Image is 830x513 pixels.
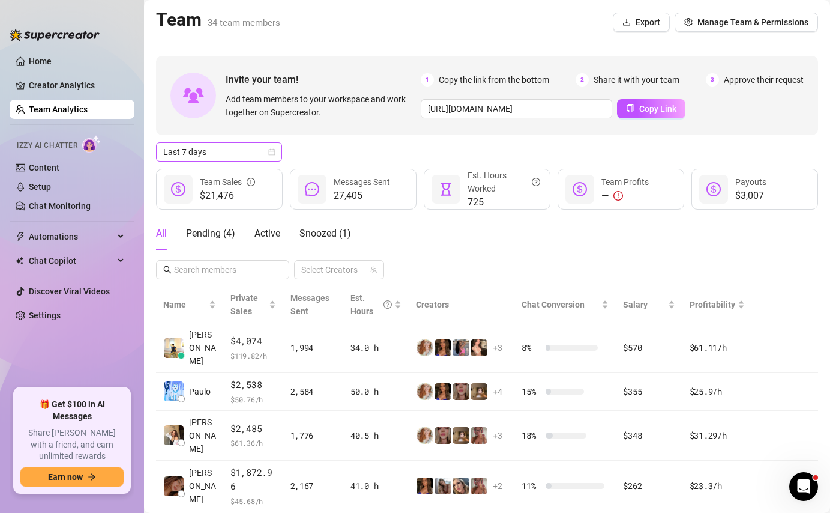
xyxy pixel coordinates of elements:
[350,385,401,398] div: 50.0 h
[230,495,276,507] span: $ 45.68 /h
[29,56,52,66] a: Home
[29,311,61,320] a: Settings
[290,429,336,442] div: 1,776
[29,163,59,172] a: Content
[453,478,469,494] img: Kat Hobbs
[226,93,416,119] span: Add team members to your workspace and work together on Supercreator.
[163,298,206,311] span: Name
[290,341,336,354] div: 1,994
[226,72,421,87] span: Invite your team!
[230,334,276,348] span: $4,074
[623,341,675,354] div: $570
[230,293,258,316] span: Private Sales
[690,429,745,442] div: $31.29 /h
[522,385,541,398] span: 15 %
[247,175,255,189] span: info-circle
[29,287,110,296] a: Discover Viral Videos
[163,266,172,274] span: search
[156,287,223,323] th: Name
[82,135,101,153] img: AI Chatter
[230,350,276,362] span: $ 119.82 /h
[706,182,721,196] span: dollar-circle
[435,478,451,494] img: Kat Hobbs VIP
[350,429,401,442] div: 40.5 h
[690,479,745,493] div: $23.3 /h
[471,339,487,356] img: Kaybunnie
[435,427,451,444] img: Mila Steele
[290,385,336,398] div: 2,584
[230,437,276,449] span: $ 61.36 /h
[230,466,276,494] span: $1,872.96
[20,399,124,422] span: 🎁 Get $100 in AI Messages
[200,189,255,203] span: $21,476
[471,478,487,494] img: Jamie
[735,189,766,203] span: $3,007
[290,479,336,493] div: 2,167
[230,393,276,405] span: $ 50.76 /h
[623,385,675,398] div: $355
[20,467,124,487] button: Earn nowarrow-right
[493,341,502,354] span: + 3
[200,175,255,189] div: Team Sales
[684,18,693,26] span: setting
[453,427,469,444] img: Brooke
[350,341,401,354] div: 34.0 h
[186,226,235,241] div: Pending ( 4 )
[164,338,184,358] img: Adam Bautista
[417,339,433,356] img: Amy Pond
[573,182,587,196] span: dollar-circle
[576,73,589,87] span: 2
[453,383,469,400] img: Mila Steele
[453,339,469,356] img: Kota
[417,427,433,444] img: Amy Pond
[370,266,377,273] span: team
[29,76,125,95] a: Creator Analytics
[439,182,453,196] span: hourglass
[48,472,83,482] span: Earn now
[471,427,487,444] img: Jamie
[164,476,184,496] img: Danielle
[690,341,745,354] div: $61.11 /h
[189,385,211,398] span: Paulo
[156,8,280,31] h2: Team
[435,339,451,356] img: Kenzie
[230,378,276,392] span: $2,538
[613,191,623,201] span: exclamation-circle
[164,425,184,445] img: Dennise
[522,300,585,309] span: Chat Conversion
[208,17,280,28] span: 34 team members
[29,201,91,211] a: Chat Monitoring
[623,479,675,493] div: $262
[622,18,631,26] span: download
[789,472,818,501] iframe: Intercom live chat
[468,169,540,195] div: Est. Hours Worked
[468,195,540,210] span: 725
[594,73,679,87] span: Share it with your team
[522,429,541,442] span: 18 %
[421,73,434,87] span: 1
[493,429,502,442] span: + 3
[626,104,634,112] span: copy
[305,182,319,196] span: message
[493,385,502,398] span: + 4
[171,182,185,196] span: dollar-circle
[189,466,216,506] span: [PERSON_NAME]
[735,177,766,187] span: Payouts
[334,177,390,187] span: Messages Sent
[383,291,392,318] span: question-circle
[690,385,745,398] div: $25.9 /h
[350,291,392,318] div: Est. Hours
[350,479,401,493] div: 41.0 h
[439,73,549,87] span: Copy the link from the bottom
[290,293,329,316] span: Messages Sent
[409,287,514,323] th: Creators
[29,182,51,192] a: Setup
[435,383,451,400] img: Kenzie
[29,105,88,114] a: Team Analytics
[623,429,675,442] div: $348
[724,73,804,87] span: Approve their request
[20,427,124,463] span: Share [PERSON_NAME] with a friend, and earn unlimited rewards
[623,300,648,309] span: Salary
[613,13,670,32] button: Export
[189,416,216,455] span: [PERSON_NAME]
